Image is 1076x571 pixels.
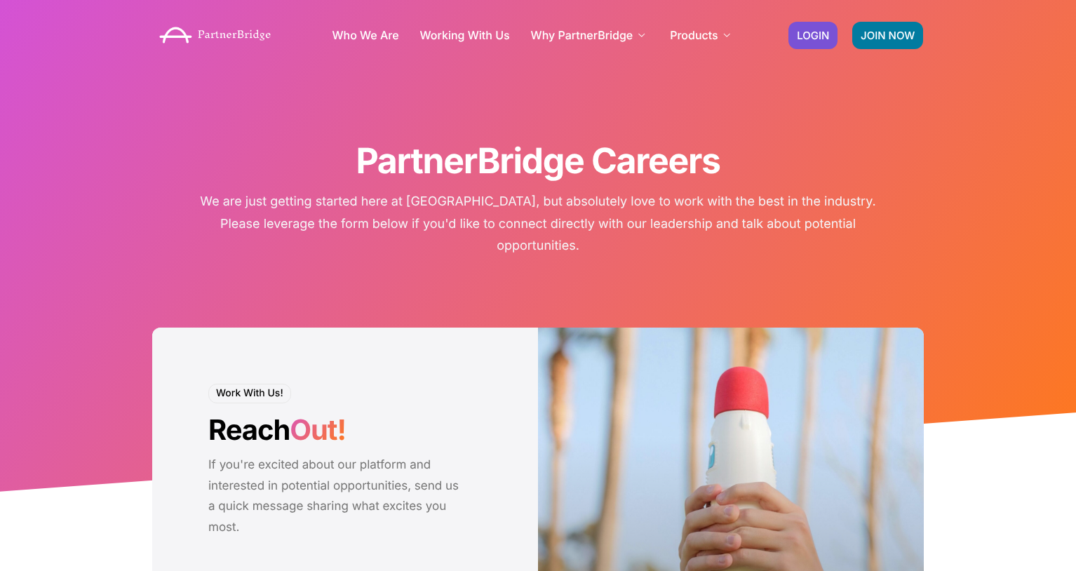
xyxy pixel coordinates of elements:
[152,140,924,182] h1: PartnerBridge Careers
[852,22,923,49] a: JOIN NOW
[797,30,829,41] span: LOGIN
[208,413,482,447] h2: Reach
[208,384,291,403] h6: Work With Us!
[861,30,915,41] span: JOIN NOW
[420,29,510,41] a: Working With Us
[208,455,468,539] p: If you're excited about our platform and interested in potential opportunities, send us a quick m...
[670,29,734,41] a: Products
[290,413,346,447] span: Out!
[332,29,398,41] a: Who We Are
[531,29,650,41] a: Why PartnerBridge
[198,191,878,257] p: We are just getting started here at [GEOGRAPHIC_DATA], but absolutely love to work with the best ...
[788,22,838,49] a: LOGIN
